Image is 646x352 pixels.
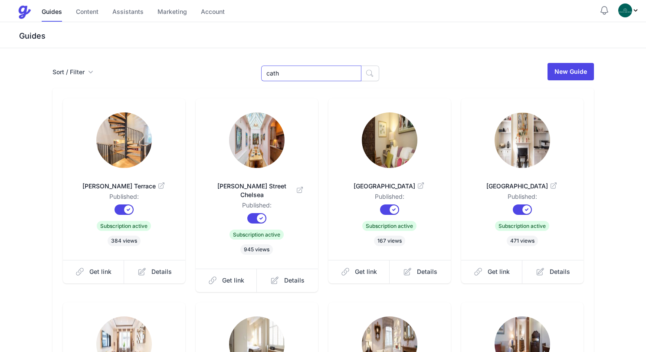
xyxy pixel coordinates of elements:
[599,5,610,16] button: Notifications
[222,276,244,285] span: Get link
[284,276,305,285] span: Details
[362,221,416,231] span: Subscription active
[230,230,284,240] span: Subscription active
[124,260,185,283] a: Details
[77,182,171,191] span: [PERSON_NAME] Terrace
[475,171,570,192] a: [GEOGRAPHIC_DATA]
[201,3,225,22] a: Account
[390,260,451,283] a: Details
[261,66,361,81] input: Search Guides
[417,267,437,276] span: Details
[328,260,390,283] a: Get link
[210,201,304,213] dd: Published:
[96,112,152,168] img: mtasz01fldrr9v8cnif9arsj44ov
[495,221,549,231] span: Subscription active
[42,3,62,22] a: Guides
[475,192,570,204] dd: Published:
[151,267,172,276] span: Details
[522,260,584,283] a: Details
[17,31,646,41] h3: Guides
[63,260,125,283] a: Get link
[342,182,437,191] span: [GEOGRAPHIC_DATA]
[618,3,632,17] img: oovs19i4we9w73xo0bfpgswpi0cd
[355,267,377,276] span: Get link
[97,221,151,231] span: Subscription active
[17,5,31,19] img: Guestive Guides
[210,182,304,199] span: [PERSON_NAME] Street Chelsea
[229,112,285,168] img: wq8sw0j47qm6nw759ko380ndfzun
[76,3,98,22] a: Content
[475,182,570,191] span: [GEOGRAPHIC_DATA]
[112,3,144,22] a: Assistants
[495,112,550,168] img: hdmgvwaq8kfuacaafu0ghkkjd0oq
[77,171,171,192] a: [PERSON_NAME] Terrace
[257,269,318,292] a: Details
[618,3,639,17] div: Profile Menu
[342,171,437,192] a: [GEOGRAPHIC_DATA]
[196,269,257,292] a: Get link
[240,244,273,255] span: 945 views
[550,267,570,276] span: Details
[157,3,187,22] a: Marketing
[461,260,523,283] a: Get link
[548,63,594,80] a: New Guide
[52,68,93,76] button: Sort / Filter
[77,192,171,204] dd: Published:
[488,267,510,276] span: Get link
[374,236,405,246] span: 167 views
[342,192,437,204] dd: Published:
[362,112,417,168] img: 9b5v0ir1hdq8hllsqeesm40py5rd
[210,171,304,201] a: [PERSON_NAME] Street Chelsea
[507,236,538,246] span: 471 views
[89,267,111,276] span: Get link
[108,236,141,246] span: 384 views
